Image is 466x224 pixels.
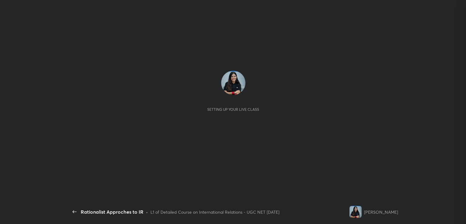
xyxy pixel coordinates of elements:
div: [PERSON_NAME] [364,209,398,215]
img: e6b7fd9604b54f40b4ba6e3a0c89482a.jpg [349,206,362,218]
div: L1 of Detailed Course on International Relations - UGC NET [DATE] [150,209,279,215]
div: Setting up your live class [207,107,259,112]
img: e6b7fd9604b54f40b4ba6e3a0c89482a.jpg [221,71,245,95]
div: • [146,209,148,215]
div: Rationalist Approches to IR [81,208,144,216]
